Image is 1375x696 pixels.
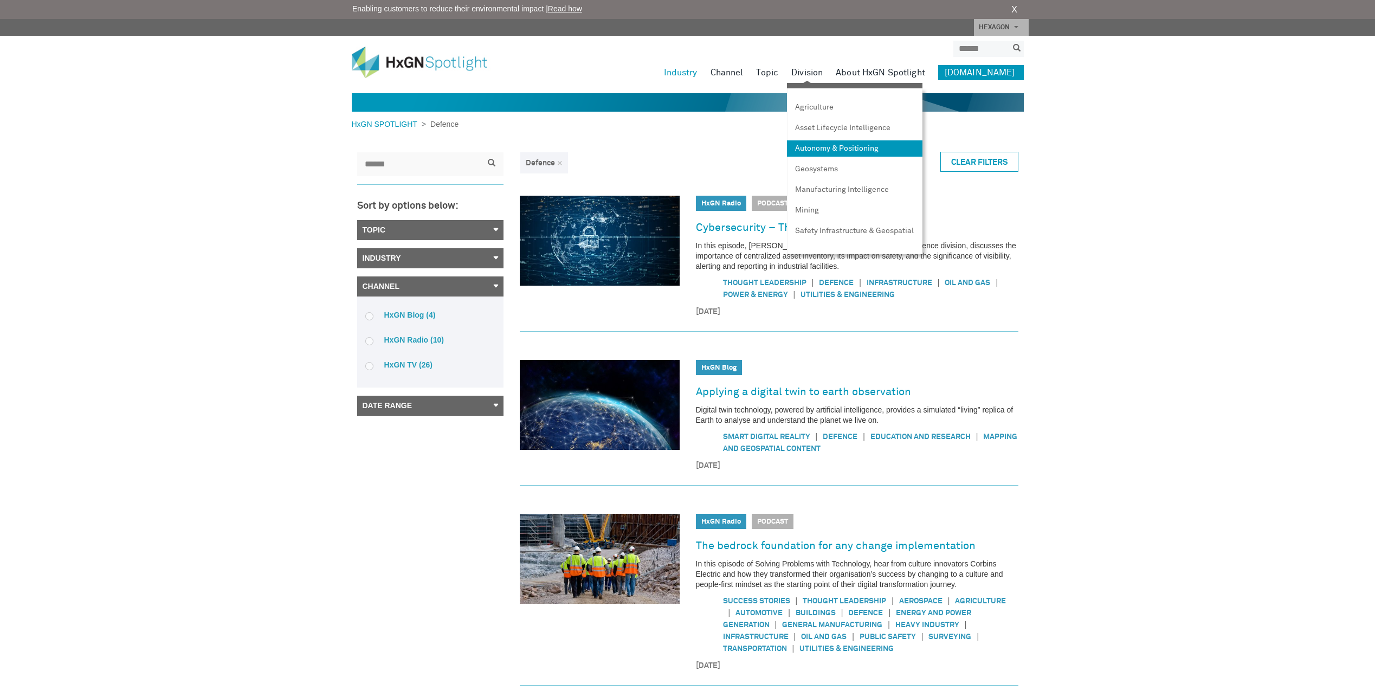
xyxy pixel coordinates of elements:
[723,291,788,299] a: Power & Energy
[357,220,503,240] a: Topic
[796,609,836,617] a: Buildings
[787,161,922,177] a: Geosystems
[932,277,945,288] span: |
[789,631,802,642] span: |
[883,607,896,618] span: |
[787,643,800,654] span: |
[696,460,1018,472] time: [DATE]
[971,631,984,642] span: |
[701,364,737,371] a: HxGN Blog
[696,660,1018,672] time: [DATE]
[836,65,925,80] a: About HxGN Spotlight
[787,182,922,198] a: Manufacturing Intelligence
[928,633,971,641] a: Surveying
[799,645,894,653] a: Utilities & Engineering
[940,152,1018,172] a: Clear Filters
[520,196,680,286] img: Cybersecurity – The customer viewpoint
[870,433,971,441] a: Education and research
[426,120,459,128] span: Defence
[701,518,741,525] a: HxGN Radio
[723,433,1018,453] a: Mapping and geospatial content
[701,200,741,207] a: HxGN Radio
[938,65,1024,80] a: [DOMAIN_NAME]
[895,621,959,629] a: Heavy Industry
[787,202,922,218] a: Mining
[548,4,582,13] a: Read how
[711,65,744,80] a: Channel
[352,119,459,130] div: >
[848,609,883,617] a: Defence
[365,310,495,320] label: HxGN Blog (4)
[557,159,563,167] a: ×
[696,383,911,401] a: Applying a digital twin to earth observation
[357,201,503,212] h3: Sort by options below:
[791,65,823,80] a: Division
[790,595,803,607] span: |
[696,306,1018,318] time: [DATE]
[357,276,503,297] a: Channel
[365,360,495,370] label: HxGN TV (26)
[801,633,847,641] a: Oil and gas
[974,19,1029,36] a: HEXAGON
[723,609,972,629] a: Energy and power generation
[520,514,680,604] img: The bedrock foundation for any change implementation
[916,631,929,642] span: |
[959,619,972,630] span: |
[801,291,895,299] a: Utilities & Engineering
[836,607,849,618] span: |
[943,595,956,607] span: |
[806,277,819,288] span: |
[696,405,1018,426] p: Digital twin technology, powered by artificial intelligence, provides a simulated “living” replic...
[783,607,796,618] span: |
[854,277,867,288] span: |
[770,619,783,630] span: |
[752,196,793,211] span: Podcast
[696,537,976,555] a: The bedrock foundation for any change implementation
[723,597,790,605] a: Success Stories
[735,609,783,617] a: Automotive
[723,433,810,441] a: Smart Digital Reality
[899,597,943,605] a: Aerospace
[860,633,916,641] a: Public safety
[782,621,882,629] a: General manufacturing
[886,595,899,607] span: |
[696,241,1018,272] p: In this episode, [PERSON_NAME], Hexagon Asset Lifecycle Intelligence division, discusses the impo...
[520,360,680,450] img: Applying a digital twin to earth observation
[787,99,922,115] a: Agriculture
[810,431,823,442] span: |
[723,645,787,653] a: Transportation
[352,47,503,78] img: HxGN Spotlight
[1011,3,1017,16] a: X
[787,223,922,239] a: Safety Infrastructure & Geospatial
[723,633,789,641] a: Infrastructure
[882,619,895,630] span: |
[352,3,582,15] span: Enabling customers to reduce their environmental impact |
[696,219,899,236] a: Cybersecurity – The customer viewpoint
[823,433,857,441] a: Defence
[365,335,495,345] label: HxGN Radio (10)
[847,631,860,642] span: |
[955,597,1006,605] a: Agriculture
[819,279,854,287] a: Defence
[752,514,793,529] span: Podcast
[352,120,422,128] a: HxGN SPOTLIGHT
[723,607,736,618] span: |
[787,140,922,157] a: Autonomy & Positioning
[357,248,503,268] a: Industry
[696,559,1018,590] p: In this episode of Solving Problems with Technology, hear from culture innovators Corbins Electri...
[971,431,984,442] span: |
[990,277,1003,288] span: |
[357,396,503,416] a: Date Range
[756,65,778,80] a: Topic
[857,431,870,442] span: |
[803,597,886,605] a: Thought Leadership
[945,279,990,287] a: Oil and gas
[788,289,801,300] span: |
[664,65,698,80] a: Industry
[723,279,806,287] a: Thought Leadership
[787,120,922,136] a: Asset Lifecycle Intelligence
[526,159,555,167] span: Defence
